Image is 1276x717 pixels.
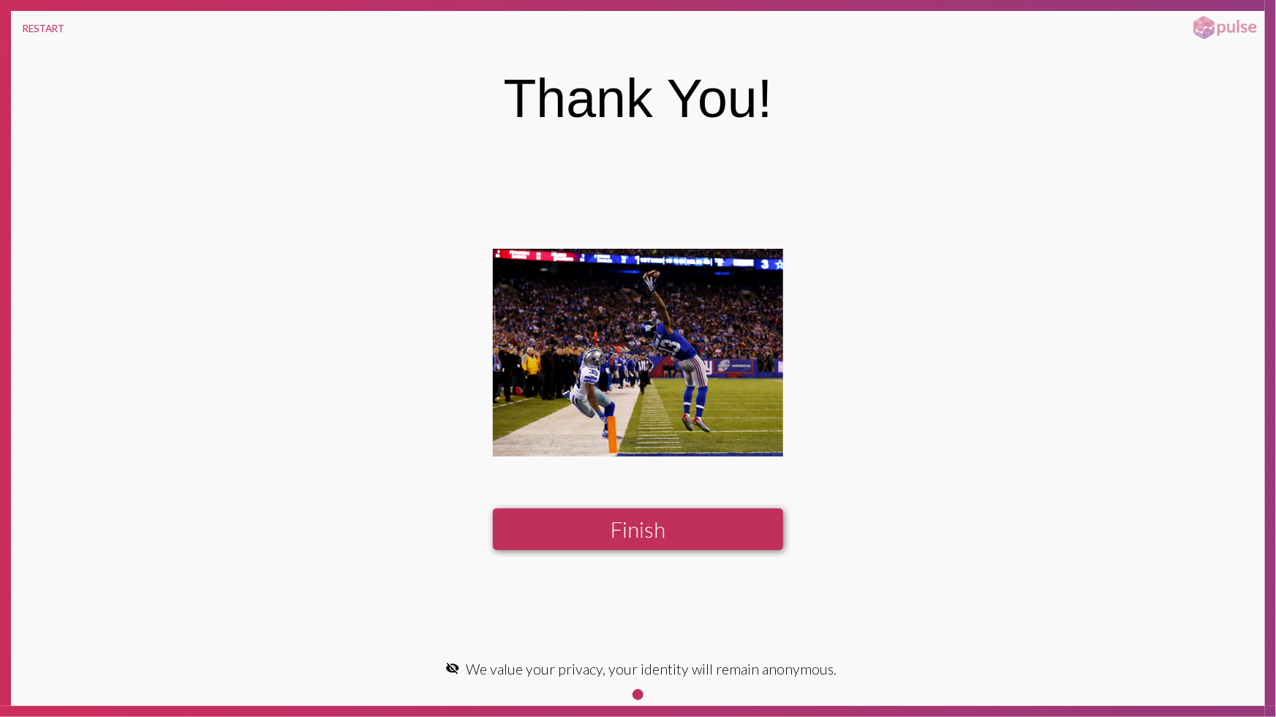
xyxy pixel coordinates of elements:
[11,11,76,46] button: RESTART
[445,661,460,675] mat-icon: visibility_off
[466,661,837,677] span: We value your privacy, your identity will remain anonymous.
[1188,15,1261,41] img: pulsehorizontalsmall.png
[493,249,782,457] img: GIANTS-slide-PAJ0-superJumbo.jpg
[493,508,782,550] button: Finish
[504,67,773,129] div: Thank You!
